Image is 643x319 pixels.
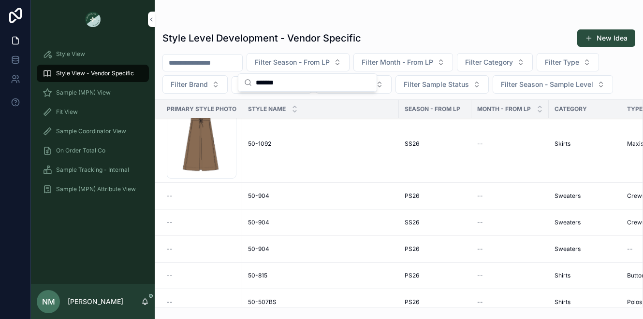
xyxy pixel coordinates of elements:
[162,31,361,45] h1: Style Level Development - Vendor Specific
[477,140,543,148] a: --
[555,298,615,306] a: Shirts
[493,75,613,94] button: Select Button
[85,12,101,27] img: App logo
[353,53,453,71] button: Select Button
[465,57,513,67] span: Filter Category
[555,219,581,226] span: Sweaters
[555,272,615,279] a: Shirts
[405,298,466,306] a: PS26
[405,140,466,148] a: SS26
[545,57,579,67] span: Filter Type
[555,245,615,253] a: Sweaters
[56,108,78,116] span: Fit View
[248,219,393,226] a: 50-904
[37,65,149,82] a: Style View - Vendor Specific
[477,192,483,200] span: --
[248,219,269,226] span: 50-904
[405,272,466,279] a: PS26
[248,245,269,253] span: 50-904
[248,298,393,306] a: 50-507BS
[37,84,149,101] a: Sample (MPN) View
[555,192,615,200] a: Sweaters
[405,219,466,226] a: SS26
[167,272,236,279] a: --
[477,298,543,306] a: --
[167,272,173,279] span: --
[255,57,330,67] span: Filter Season - From LP
[167,298,173,306] span: --
[405,272,419,279] span: PS26
[248,140,393,148] a: 50-1092
[37,180,149,198] a: Sample (MPN) Attribute View
[248,105,286,113] span: Style Name
[405,219,419,226] span: SS26
[56,89,111,97] span: Sample (MPN) View
[37,45,149,63] a: Style View
[162,75,228,94] button: Select Button
[405,105,460,113] span: Season - From LP
[362,57,433,67] span: Filter Month - From LP
[555,140,615,148] a: Skirts
[248,140,271,148] span: 50-1092
[167,105,236,113] span: Primary Style Photo
[405,245,419,253] span: PS26
[248,192,269,200] span: 50-904
[627,298,642,306] span: Polos
[555,219,615,226] a: Sweaters
[167,219,236,226] a: --
[477,105,531,113] span: Month - From LP
[247,53,350,71] button: Select Button
[31,39,155,210] div: scrollable content
[477,272,483,279] span: --
[477,192,543,200] a: --
[405,298,419,306] span: PS26
[167,245,236,253] a: --
[555,245,581,253] span: Sweaters
[555,192,581,200] span: Sweaters
[248,272,267,279] span: 50-815
[167,192,236,200] a: --
[477,245,483,253] span: --
[167,219,173,226] span: --
[555,140,570,148] span: Skirts
[537,53,599,71] button: Select Button
[56,166,129,174] span: Sample Tracking - Internal
[167,192,173,200] span: --
[37,161,149,179] a: Sample Tracking - Internal
[555,272,570,279] span: Shirts
[37,142,149,159] a: On Order Total Co
[627,105,643,113] span: Type
[42,296,55,307] span: NM
[477,140,483,148] span: --
[477,219,483,226] span: --
[167,298,236,306] a: --
[248,272,393,279] a: 50-815
[405,245,466,253] a: PS26
[555,105,587,113] span: Category
[477,298,483,306] span: --
[555,298,570,306] span: Shirts
[405,140,419,148] span: SS26
[56,127,126,135] span: Sample Coordinator View
[627,245,633,253] span: --
[395,75,489,94] button: Select Button
[248,298,277,306] span: 50-507BS
[248,245,393,253] a: 50-904
[248,192,393,200] a: 50-904
[577,29,635,47] button: New Idea
[171,80,208,89] span: Filter Brand
[477,245,543,253] a: --
[477,272,543,279] a: --
[56,69,134,77] span: Style View - Vendor Specific
[477,219,543,226] a: --
[405,192,419,200] span: PS26
[56,147,105,154] span: On Order Total Co
[457,53,533,71] button: Select Button
[37,123,149,140] a: Sample Coordinator View
[68,297,123,306] p: [PERSON_NAME]
[37,103,149,121] a: Fit View
[405,192,466,200] a: PS26
[404,80,469,89] span: Filter Sample Status
[56,185,136,193] span: Sample (MPN) Attribute View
